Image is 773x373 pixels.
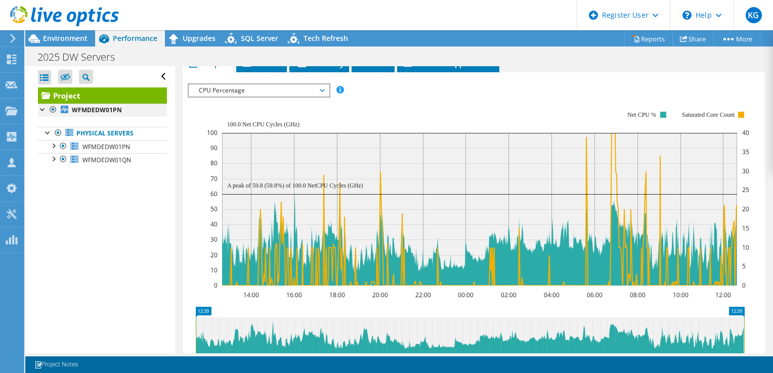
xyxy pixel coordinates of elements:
[241,33,278,43] span: SQL Server
[214,281,218,290] text: 0
[210,144,218,152] text: 90
[713,31,760,46] a: More
[227,182,363,189] text: A peak of 59.8 (59.8%) of 100.0 NetCPU Cycles (GHz)
[742,224,749,232] text: 15
[43,33,88,43] span: Environment
[543,291,559,299] text: 04:00
[210,190,218,198] text: 60
[243,291,259,299] text: 14:00
[682,11,692,20] svg: \n
[742,128,749,137] text: 40
[210,205,218,213] text: 50
[210,251,218,259] text: 20
[38,104,167,117] a: WFMDEDW01PN
[210,266,218,274] text: 10
[188,58,228,68] span: Graphs
[415,291,431,299] text: 22:00
[33,52,131,63] h1: 2025 DW Servers
[38,127,167,140] a: Physical Servers
[627,111,656,118] text: Net CPU %
[742,262,746,270] text: 5
[742,243,749,252] text: 10
[210,159,218,167] text: 80
[746,7,762,23] span: KG
[207,128,218,137] text: 100
[72,106,122,114] b: WFMDEDW01PN
[629,291,645,299] text: 08:00
[241,58,282,68] span: Servers
[210,174,218,183] text: 70
[183,33,216,43] span: Upgrades
[742,205,749,213] text: 20
[82,143,130,151] span: WFMDEDW01PN
[715,291,731,299] text: 12:00
[742,185,749,194] text: 25
[294,58,344,68] span: Inventory
[38,153,167,166] a: WFMDEDW01QN
[672,31,714,46] a: Share
[38,140,167,153] a: WFMDEDW01PN
[586,291,602,299] text: 06:00
[304,33,348,43] span: Tech Refresh
[457,291,473,299] text: 00:00
[210,220,218,228] text: 40
[82,156,131,164] span: WFMDEDW01QN
[372,291,388,299] text: 20:00
[194,84,324,97] span: CPU Percentage
[682,111,735,118] text: Saturated Core Count
[27,358,85,371] a: Project Notes
[402,58,494,68] span: Installed Applications
[329,291,345,299] text: 18:00
[113,33,157,43] span: Performance
[624,31,673,46] a: Reports
[672,291,688,299] text: 10:00
[286,291,302,299] text: 16:00
[38,87,167,104] a: Project
[210,235,218,244] text: 30
[742,167,749,175] text: 30
[227,121,299,128] text: 100.0 Net CPU Cycles (GHz)
[357,58,390,68] span: Disks
[500,291,516,299] text: 02:00
[742,148,749,156] text: 35
[742,281,746,290] text: 0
